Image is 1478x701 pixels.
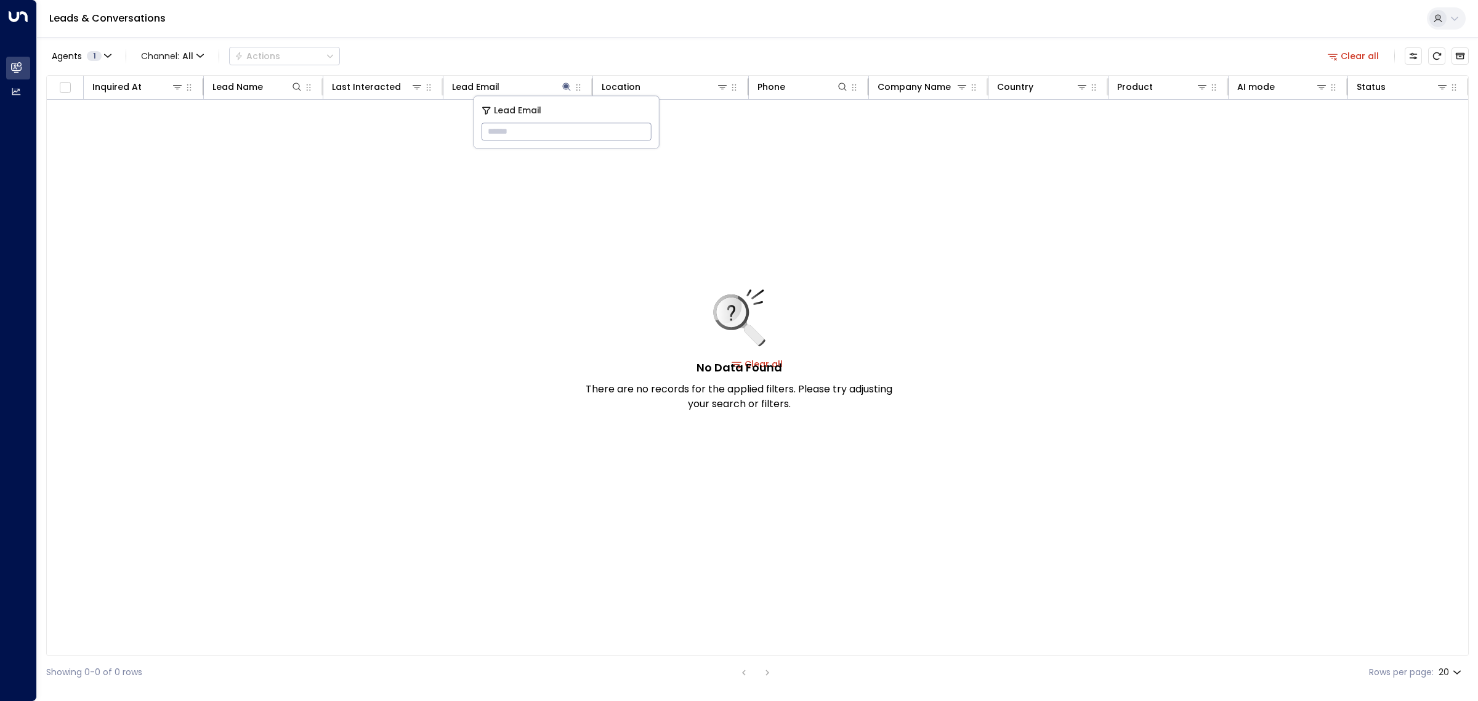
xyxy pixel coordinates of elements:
[46,666,142,679] div: Showing 0-0 of 0 rows
[57,80,73,95] span: Toggle select all
[1117,79,1153,94] div: Product
[1439,663,1464,681] div: 20
[1452,47,1469,65] button: Archived Leads
[182,51,193,61] span: All
[332,79,401,94] div: Last Interacted
[235,51,280,62] div: Actions
[229,47,340,65] button: Actions
[452,79,499,94] div: Lead Email
[229,47,340,65] div: Button group with a nested menu
[697,359,782,376] h5: No Data Found
[1405,47,1422,65] button: Customize
[136,47,209,65] button: Channel:All
[997,79,1033,94] div: Country
[332,79,423,94] div: Last Interacted
[1237,79,1328,94] div: AI mode
[92,79,184,94] div: Inquired At
[585,382,893,411] p: There are no records for the applied filters. Please try adjusting your search or filters.
[49,11,166,25] a: Leads & Conversations
[878,79,951,94] div: Company Name
[136,47,209,65] span: Channel:
[736,665,775,680] nav: pagination navigation
[87,51,102,61] span: 1
[1323,47,1384,65] button: Clear all
[1237,79,1275,94] div: AI mode
[878,79,969,94] div: Company Name
[46,47,116,65] button: Agents1
[452,79,573,94] div: Lead Email
[602,79,640,94] div: Location
[997,79,1088,94] div: Country
[52,52,82,60] span: Agents
[602,79,729,94] div: Location
[1117,79,1208,94] div: Product
[1357,79,1386,94] div: Status
[212,79,304,94] div: Lead Name
[1369,666,1434,679] label: Rows per page:
[92,79,142,94] div: Inquired At
[494,103,541,118] span: Lead Email
[212,79,263,94] div: Lead Name
[1428,47,1445,65] span: Refresh
[757,79,785,94] div: Phone
[1357,79,1448,94] div: Status
[757,79,849,94] div: Phone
